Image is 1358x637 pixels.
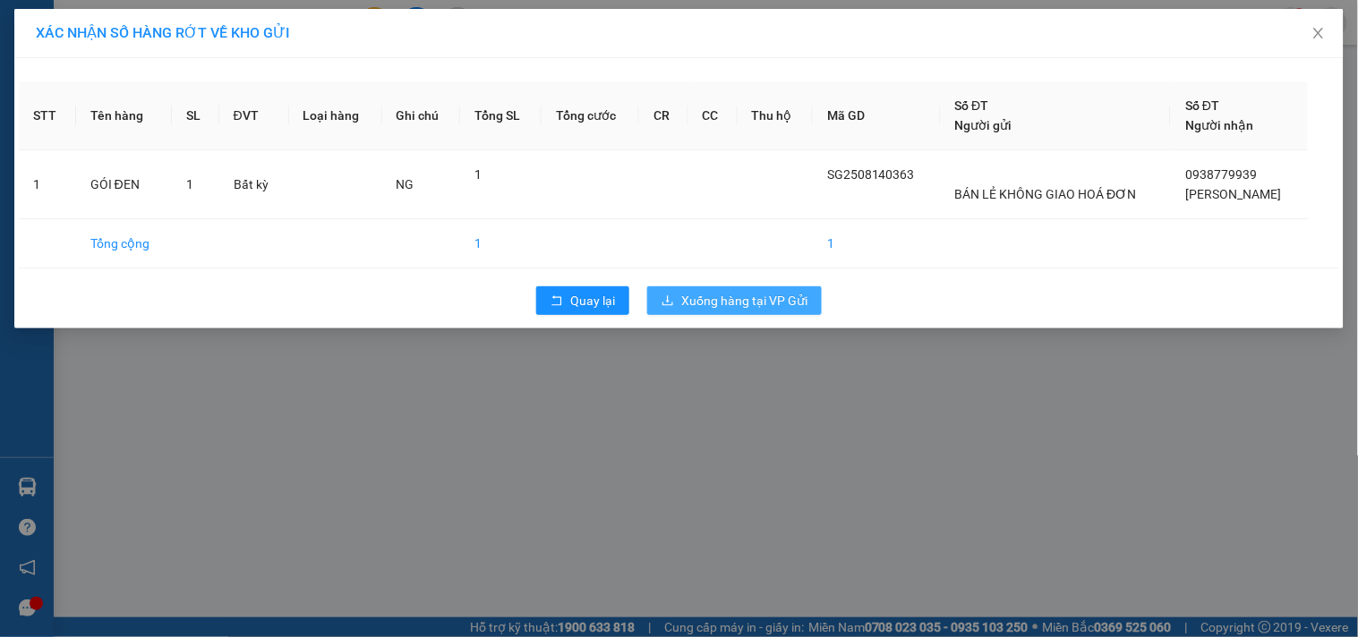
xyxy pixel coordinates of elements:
button: Close [1294,9,1344,59]
button: rollbackQuay lại [536,286,629,315]
span: XÁC NHẬN SỐ HÀNG RỚT VỀ KHO GỬI [36,24,290,41]
th: ĐVT [219,81,289,150]
span: BÁN LẺ KHÔNG GIAO HOÁ ĐƠN [955,187,1137,201]
th: CR [639,81,688,150]
span: Số ĐT [955,98,989,113]
span: [PERSON_NAME] [1185,187,1281,201]
span: download [662,294,674,309]
span: Xuống hàng tại VP Gửi [681,291,807,310]
th: Tổng cước [542,81,639,150]
th: Loại hàng [289,81,382,150]
span: 1 [186,177,193,191]
td: Bất kỳ [219,150,289,219]
td: 1 [813,219,941,268]
span: Số ĐT [1185,98,1219,113]
span: Người gửi [955,118,1012,132]
th: CC [688,81,738,150]
span: Người nhận [1185,118,1253,132]
span: 1 [474,167,482,182]
span: close [1311,26,1326,40]
td: GÓI ĐEN [76,150,172,219]
td: 1 [19,150,76,219]
span: rollback [551,294,563,309]
span: SG2508140363 [827,167,915,182]
span: Quay lại [570,291,615,310]
td: Tổng cộng [76,219,172,268]
th: Thu hộ [738,81,813,150]
button: downloadXuống hàng tại VP Gửi [647,286,822,315]
td: 1 [460,219,542,268]
th: Mã GD [813,81,941,150]
th: Tên hàng [76,81,172,150]
span: 0938779939 [1185,167,1257,182]
th: SL [172,81,219,150]
th: STT [19,81,76,150]
span: NG [397,177,414,191]
th: Ghi chú [382,81,461,150]
th: Tổng SL [460,81,542,150]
